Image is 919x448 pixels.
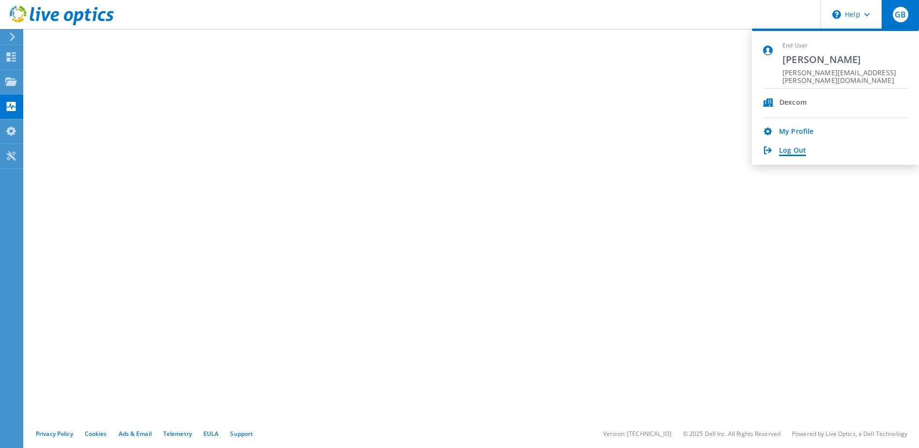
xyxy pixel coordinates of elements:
div: Dexcom [779,98,807,108]
a: EULA [203,430,218,438]
a: Support [230,430,253,438]
span: [PERSON_NAME] [782,53,908,66]
span: GB [893,7,908,22]
a: Privacy Policy [36,430,73,438]
a: My Profile [779,128,813,137]
li: © 2025 Dell Inc. All Rights Reserved [683,430,780,438]
span: End User [782,42,908,50]
a: Ads & Email [119,430,152,438]
a: Log Out [779,146,806,156]
span: [PERSON_NAME][EMAIL_ADDRESS][PERSON_NAME][DOMAIN_NAME] [782,69,908,78]
a: Telemetry [163,430,192,438]
li: Powered by Live Optics, a Dell Technology [792,430,907,438]
a: Cookies [85,430,107,438]
li: Version: [TECHNICAL_ID] [603,430,671,438]
svg: \n [832,10,841,19]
